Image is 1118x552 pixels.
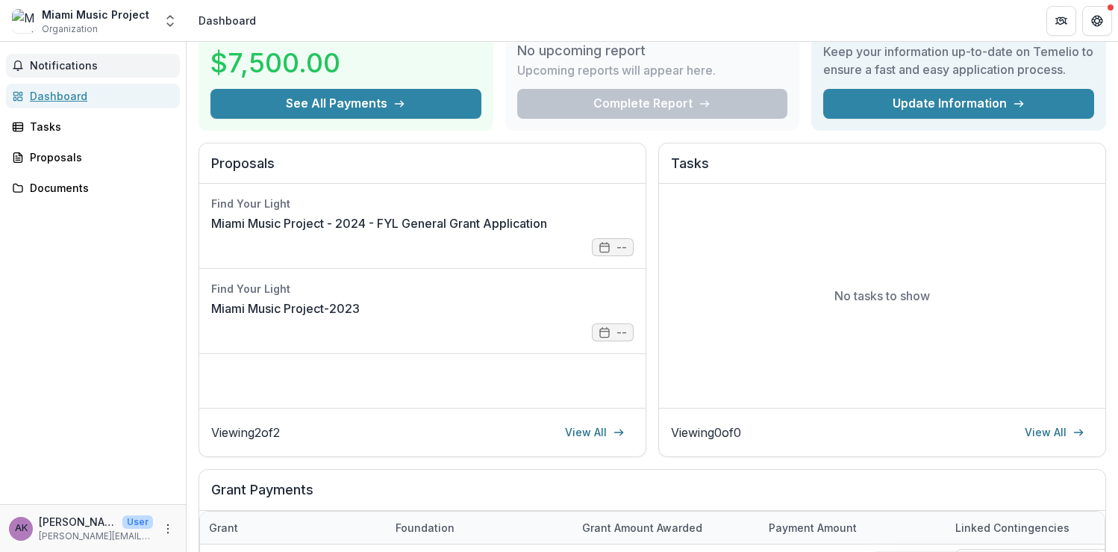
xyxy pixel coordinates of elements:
[1046,6,1076,36] button: Partners
[387,512,573,544] div: Foundation
[6,145,180,170] a: Proposals
[760,520,866,536] div: Payment Amount
[30,180,168,196] div: Documents
[193,10,262,31] nav: breadcrumb
[30,119,168,134] div: Tasks
[671,424,741,441] p: Viewing 0 of 0
[1082,6,1112,36] button: Get Help
[122,515,153,529] p: User
[200,512,387,544] div: Grant
[823,89,1094,119] a: Update Information
[573,512,760,544] div: Grant amount awarded
[160,6,181,36] button: Open entity switcher
[6,176,180,200] a: Documents
[159,520,177,538] button: More
[834,287,930,305] p: No tasks to show
[200,520,247,536] div: Grant
[1016,421,1093,444] a: View All
[30,88,168,104] div: Dashboard
[671,155,1093,184] h2: Tasks
[211,214,547,232] a: Miami Music Project - 2024 - FYL General Grant Application
[823,43,1094,78] h3: Keep your information up-to-date on Temelio to ensure a fast and easy application process.
[6,114,180,139] a: Tasks
[15,524,28,533] div: Anna Klimala
[211,424,280,441] p: Viewing 2 of 2
[211,155,634,184] h2: Proposals
[760,512,946,544] div: Payment Amount
[30,60,174,72] span: Notifications
[210,89,481,119] button: See All Payments
[387,520,463,536] div: Foundation
[556,421,634,444] a: View All
[517,61,716,79] p: Upcoming reports will appear here.
[210,43,340,83] h3: $7,500.00
[39,530,153,543] p: [PERSON_NAME][EMAIL_ADDRESS][DOMAIN_NAME]
[6,54,180,78] button: Notifications
[517,43,646,59] h3: No upcoming report
[30,149,168,165] div: Proposals
[946,520,1078,536] div: Linked Contingencies
[6,84,180,108] a: Dashboard
[39,514,116,530] p: [PERSON_NAME]
[199,13,256,28] div: Dashboard
[211,482,1093,510] h2: Grant Payments
[42,7,149,22] div: Miami Music Project
[42,22,98,36] span: Organization
[573,520,711,536] div: Grant amount awarded
[12,9,36,33] img: Miami Music Project
[211,300,360,317] a: Miami Music Project-2023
